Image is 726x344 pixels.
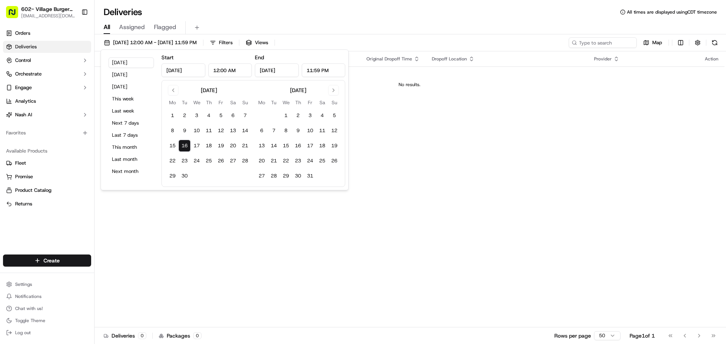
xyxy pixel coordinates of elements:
[98,82,721,88] div: No results.
[166,125,178,137] button: 8
[61,106,124,120] a: 💻API Documentation
[227,125,239,137] button: 13
[227,140,239,152] button: 20
[15,293,42,299] span: Notifications
[203,155,215,167] button: 25
[5,106,61,120] a: 📗Knowledge Base
[3,327,91,338] button: Log out
[6,187,88,194] a: Product Catalog
[316,140,328,152] button: 18
[15,57,31,64] span: Control
[15,318,45,324] span: Toggle Theme
[316,155,328,167] button: 25
[328,155,340,167] button: 26
[316,125,328,137] button: 11
[8,72,21,86] img: 1736555255976-a54dd68f-1ca7-489b-9aae-adbdc363a1c4
[268,99,280,106] th: Tuesday
[304,170,316,182] button: 31
[109,82,154,92] button: [DATE]
[21,5,75,13] button: 602- Village Burger [PERSON_NAME]
[166,170,178,182] button: 29
[292,125,304,137] button: 9
[280,99,292,106] th: Wednesday
[26,72,124,80] div: Start new chat
[239,110,251,122] button: 7
[15,160,26,167] span: Fleet
[304,125,316,137] button: 10
[292,170,304,182] button: 30
[203,110,215,122] button: 4
[215,125,227,137] button: 12
[366,56,412,62] span: Original Dropoff Time
[3,109,91,121] button: Nash AI
[191,99,203,106] th: Wednesday
[138,332,146,339] div: 0
[328,99,340,106] th: Sunday
[239,125,251,137] button: 14
[256,155,268,167] button: 20
[215,110,227,122] button: 5
[109,57,154,68] button: [DATE]
[15,84,32,91] span: Engage
[328,125,340,137] button: 12
[109,130,154,140] button: Last 7 days
[6,160,88,167] a: Fleet
[280,140,292,152] button: 15
[8,8,23,23] img: Nash
[256,99,268,106] th: Monday
[64,110,70,116] div: 💻
[239,99,251,106] th: Sunday
[8,30,138,42] p: Welcome 👋
[292,99,304,106] th: Thursday
[3,291,91,302] button: Notifications
[292,140,304,152] button: 16
[104,23,110,32] span: All
[109,166,154,177] button: Next month
[3,68,91,80] button: Orchestrate
[191,140,203,152] button: 17
[178,140,191,152] button: 16
[280,170,292,182] button: 29
[432,56,467,62] span: Dropoff Location
[113,39,197,46] span: [DATE] 12:00 AM - [DATE] 11:59 PM
[191,155,203,167] button: 24
[627,9,717,15] span: All times are displayed using CDT timezone
[15,281,32,287] span: Settings
[316,99,328,106] th: Saturday
[166,99,178,106] th: Monday
[328,85,339,96] button: Go to next month
[6,173,88,180] a: Promise
[215,99,227,106] th: Friday
[154,23,176,32] span: Flagged
[239,140,251,152] button: 21
[255,63,299,77] input: Date
[15,173,33,180] span: Promise
[15,187,51,194] span: Product Catalog
[227,155,239,167] button: 27
[104,332,146,339] div: Deliveries
[129,74,138,83] button: Start new chat
[292,110,304,122] button: 2
[8,110,14,116] div: 📗
[292,155,304,167] button: 23
[193,332,202,339] div: 0
[3,184,91,196] button: Product Catalog
[15,330,31,336] span: Log out
[3,54,91,66] button: Control
[53,128,92,134] a: Powered byPylon
[316,110,328,122] button: 4
[3,255,91,267] button: Create
[554,332,591,339] p: Rows per page
[178,99,191,106] th: Tuesday
[201,86,217,94] div: [DATE]
[640,37,665,48] button: Map
[203,125,215,137] button: 11
[630,332,655,339] div: Page 1 of 1
[168,85,178,96] button: Go to previous month
[15,98,36,105] span: Analytics
[166,140,178,152] button: 15
[256,170,268,182] button: 27
[21,13,75,19] button: [EMAIL_ADDRESS][DOMAIN_NAME]
[43,257,60,264] span: Create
